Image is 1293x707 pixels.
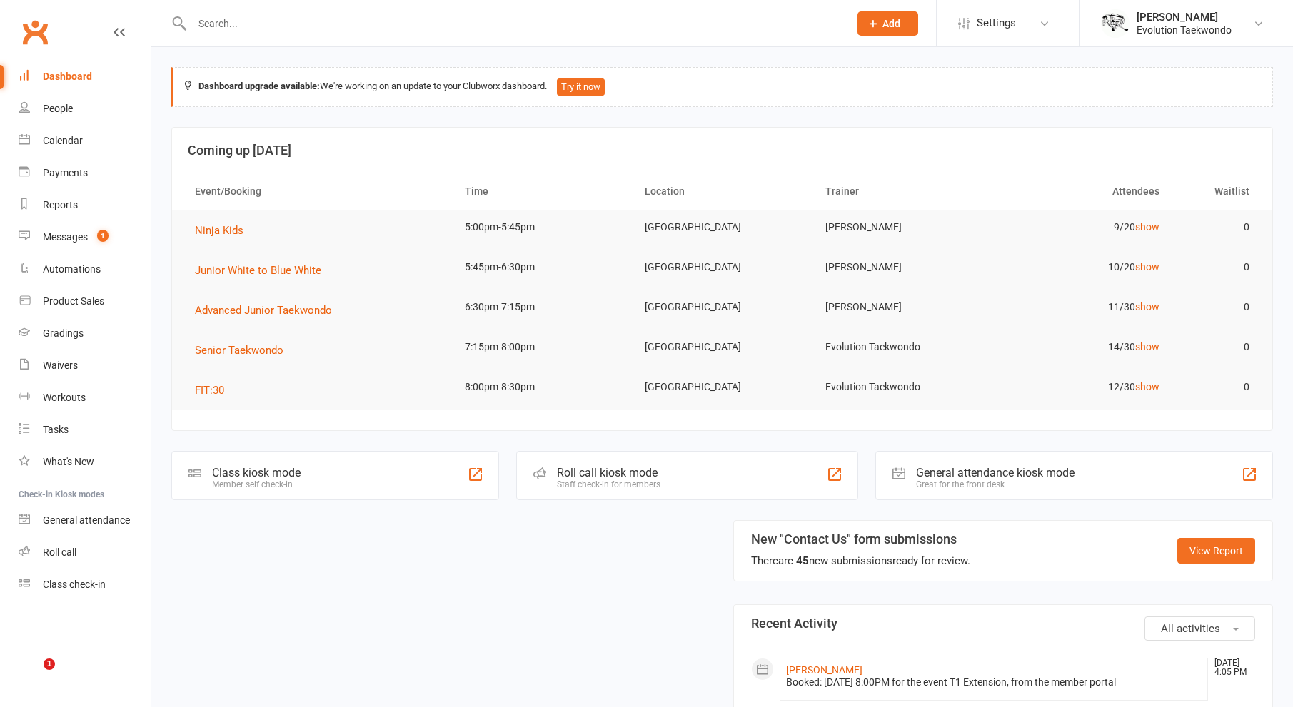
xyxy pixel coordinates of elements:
td: 14/30 [992,330,1172,364]
a: show [1135,261,1159,273]
div: Messages [43,231,88,243]
td: 10/20 [992,250,1172,284]
a: show [1135,301,1159,312]
a: Product Sales [19,285,151,317]
span: 1 [44,658,55,670]
th: Event/Booking [182,173,452,210]
div: Calendar [43,135,83,146]
a: Automations [19,253,151,285]
div: We're working on an update to your Clubworx dashboard. [171,67,1273,107]
div: Payments [43,167,88,178]
td: 0 [1172,370,1262,404]
a: Class kiosk mode [19,569,151,601]
div: People [43,103,73,114]
div: Tasks [43,424,69,435]
a: show [1135,341,1159,352]
button: FIT:30 [195,382,234,399]
button: Add [857,11,918,36]
a: Waivers [19,350,151,382]
td: 5:00pm-5:45pm [452,210,632,244]
button: Ninja Kids [195,222,253,239]
td: [GEOGRAPHIC_DATA] [632,250,812,284]
td: 7:15pm-8:00pm [452,330,632,364]
a: General attendance kiosk mode [19,504,151,536]
td: [GEOGRAPHIC_DATA] [632,370,812,404]
td: 9/20 [992,210,1172,244]
button: All activities [1144,616,1255,641]
div: There are new submissions ready for review. [751,552,970,569]
td: [PERSON_NAME] [812,250,992,284]
div: Booked: [DATE] 8:00PM for the event T1 Extension, from the member portal [786,676,1202,688]
div: Dashboard [43,71,92,82]
a: Calendar [19,125,151,157]
a: Messages 1 [19,221,151,253]
th: Location [632,173,812,210]
span: All activities [1161,622,1220,635]
a: [PERSON_NAME] [786,664,862,676]
td: [GEOGRAPHIC_DATA] [632,290,812,324]
button: Advanced Junior Taekwondo [195,302,342,319]
span: Settings [977,7,1016,39]
td: 11/30 [992,290,1172,324]
div: [PERSON_NAME] [1137,11,1232,24]
div: Class kiosk mode [212,466,301,479]
a: Reports [19,189,151,221]
span: Ninja Kids [195,224,243,237]
a: View Report [1177,538,1255,564]
div: Workouts [43,392,86,403]
h3: New "Contact Us" form submissions [751,532,970,546]
span: Add [882,18,900,29]
input: Search... [188,14,839,34]
div: Great for the front desk [916,479,1075,489]
td: 6:30pm-7:15pm [452,290,632,324]
div: Evolution Taekwondo [1137,24,1232,36]
div: General attendance kiosk mode [916,466,1075,479]
div: Roll call [43,546,76,558]
a: Gradings [19,317,151,350]
span: Senior Taekwondo [195,344,283,357]
span: Junior White to Blue White [195,264,321,277]
div: Waivers [43,360,78,371]
th: Waitlist [1172,173,1262,210]
td: 0 [1172,290,1262,324]
div: Product Sales [43,295,104,307]
td: [PERSON_NAME] [812,290,992,324]
div: Roll call kiosk mode [557,466,660,479]
div: What's New [43,456,94,467]
span: 1 [97,230,109,242]
th: Attendees [992,173,1172,210]
a: What's New [19,446,151,478]
div: Reports [43,199,78,210]
a: Tasks [19,414,151,446]
a: show [1135,381,1159,392]
td: 0 [1172,330,1262,364]
div: Class check-in [43,579,106,590]
button: Senior Taekwondo [195,342,293,359]
h3: Coming up [DATE] [188,143,1257,158]
iframe: Intercom live chat [14,658,49,693]
span: Advanced Junior Taekwondo [195,304,332,317]
div: Staff check-in for members [557,479,660,489]
h3: Recent Activity [751,616,1256,631]
span: FIT:30 [195,384,224,397]
td: Evolution Taekwondo [812,330,992,364]
a: People [19,93,151,125]
td: 8:00pm-8:30pm [452,370,632,404]
a: Roll call [19,536,151,569]
div: General attendance [43,514,130,526]
td: 5:45pm-6:30pm [452,250,632,284]
a: Payments [19,157,151,189]
td: 0 [1172,250,1262,284]
img: thumb_image1604702925.png [1101,9,1130,38]
div: Automations [43,263,101,275]
td: Evolution Taekwondo [812,370,992,404]
strong: Dashboard upgrade available: [198,81,320,91]
button: Try it now [557,78,605,96]
td: 0 [1172,210,1262,244]
th: Time [452,173,632,210]
td: [GEOGRAPHIC_DATA] [632,330,812,364]
button: Junior White to Blue White [195,262,331,279]
td: [GEOGRAPHIC_DATA] [632,210,812,244]
td: 12/30 [992,370,1172,404]
div: Member self check-in [212,479,301,489]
